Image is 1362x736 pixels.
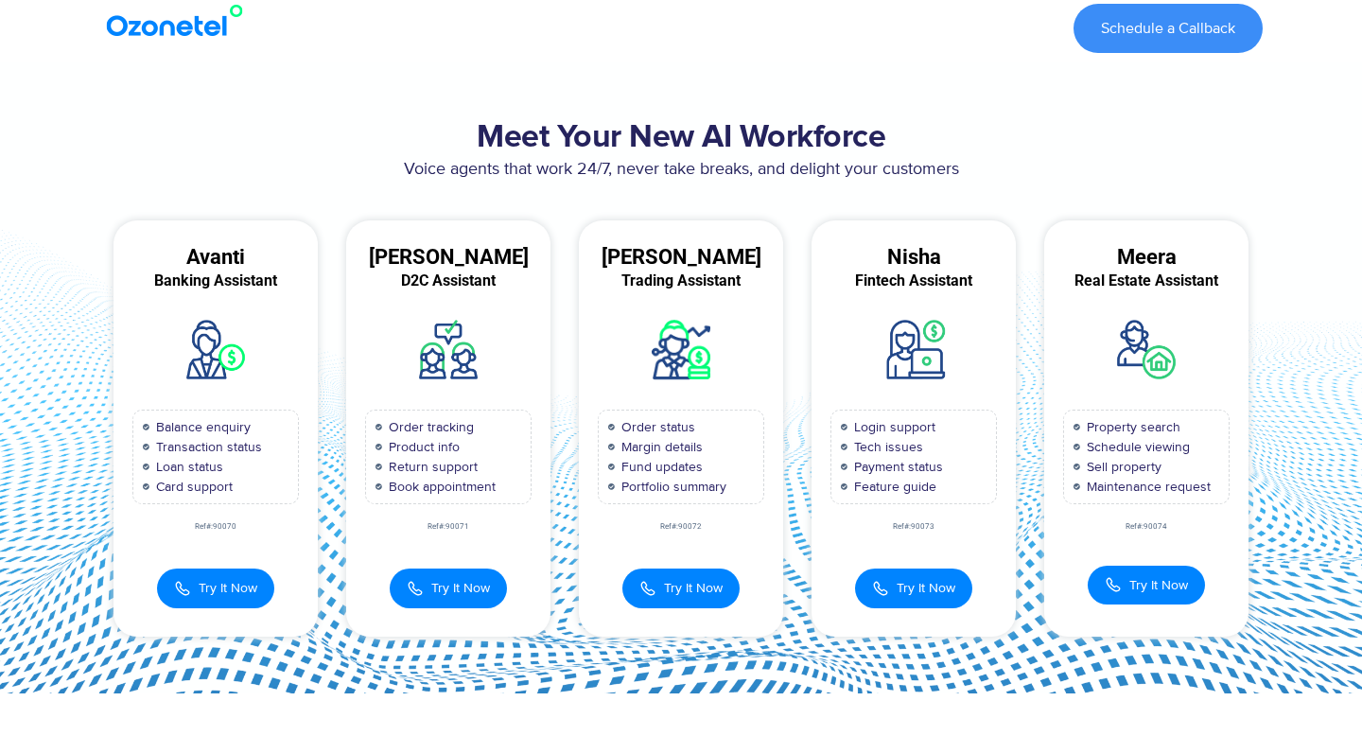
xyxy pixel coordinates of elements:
img: Call Icon [407,578,424,599]
span: Try It Now [664,578,723,598]
span: Payment status [849,457,943,477]
span: Product info [384,437,460,457]
span: Login support [849,417,935,437]
span: Margin details [617,437,703,457]
div: Meera [1044,249,1248,266]
span: Order tracking [384,417,474,437]
button: Try It Now [157,569,274,608]
div: Nisha [812,249,1016,266]
img: Call Icon [639,578,656,599]
p: Voice agents that work 24/7, never take breaks, and delight your customers [99,157,1263,183]
div: Avanti [113,249,318,266]
span: Feature guide [849,477,936,497]
div: [PERSON_NAME] [346,249,550,266]
div: [PERSON_NAME] [579,249,783,266]
span: Schedule a Callback [1101,21,1235,36]
img: Call Icon [872,578,889,599]
button: Try It Now [390,569,507,608]
span: Try It Now [1129,575,1188,595]
div: Ref#:90072 [579,523,783,531]
span: Order status [617,417,695,437]
span: Card support [151,477,233,497]
button: Try It Now [1088,566,1205,605]
div: Ref#:90073 [812,523,1016,531]
span: Return support [384,457,478,477]
div: Ref#:90071 [346,523,550,531]
div: Banking Assistant [113,272,318,289]
span: Schedule viewing [1082,437,1190,457]
span: Sell property [1082,457,1161,477]
span: Loan status [151,457,223,477]
span: Try It Now [199,578,257,598]
span: Property search [1082,417,1180,437]
button: Try It Now [855,569,972,608]
span: Book appointment [384,477,496,497]
h2: Meet Your New AI Workforce [99,119,1263,157]
img: Call Icon [174,578,191,599]
span: Portfolio summary [617,477,726,497]
div: Ref#:90074 [1044,523,1248,531]
span: Try It Now [431,578,490,598]
div: Real Estate Assistant [1044,272,1248,289]
span: Tech issues [849,437,923,457]
div: Fintech Assistant [812,272,1016,289]
button: Try It Now [622,569,740,608]
span: Transaction status [151,437,262,457]
div: D2C Assistant [346,272,550,289]
span: Try It Now [897,578,955,598]
span: Fund updates [617,457,703,477]
a: Schedule a Callback [1074,4,1263,53]
span: Maintenance request [1082,477,1211,497]
span: Balance enquiry [151,417,251,437]
div: Ref#:90070 [113,523,318,531]
div: Trading Assistant [579,272,783,289]
img: Call Icon [1105,576,1122,593]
